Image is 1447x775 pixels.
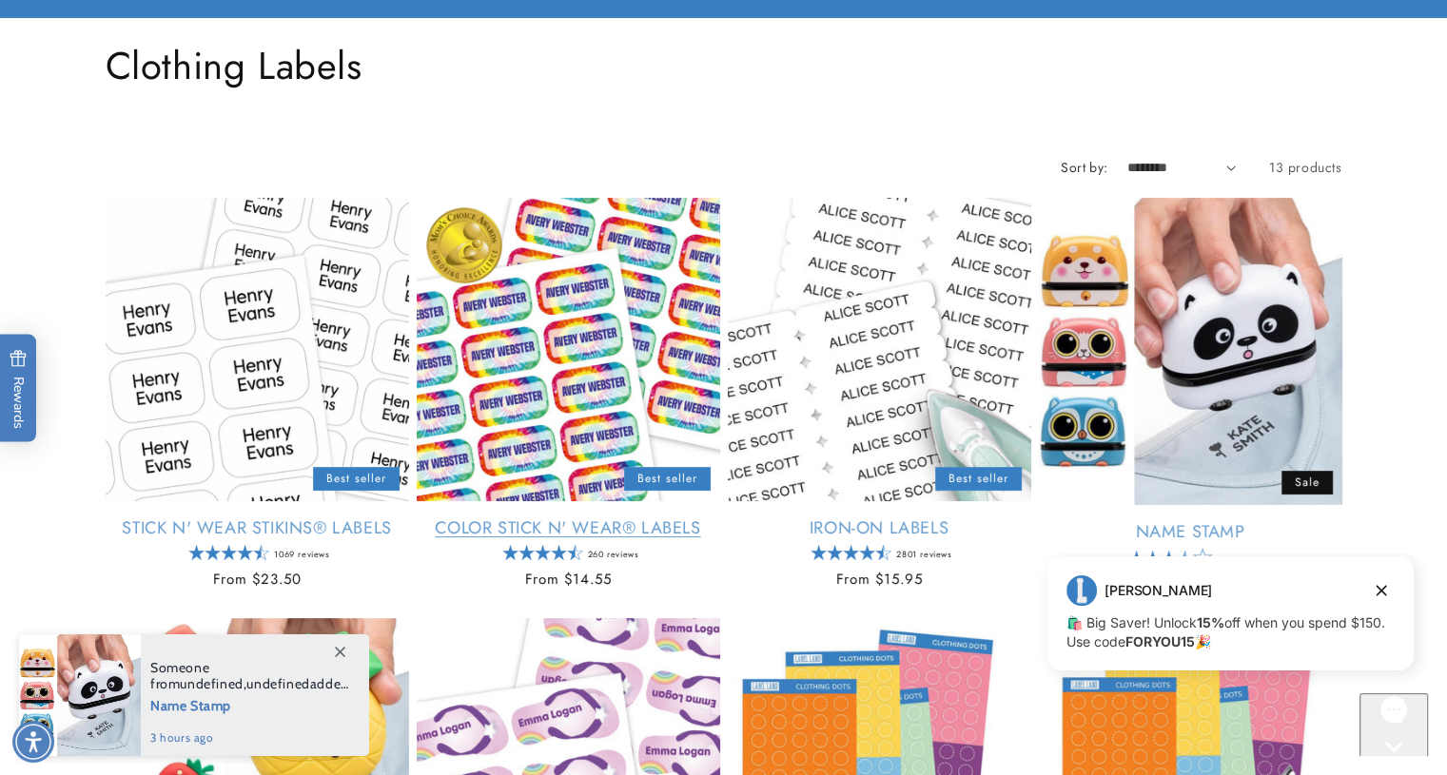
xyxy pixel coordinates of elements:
iframe: Gorgias live chat campaigns [1033,553,1428,699]
span: 13 products [1269,158,1342,177]
span: Someone from , added this product to their cart. [150,660,349,692]
a: Color Stick N' Wear® Labels [417,517,720,539]
div: Accessibility Menu [12,721,54,763]
span: undefined [246,675,309,692]
iframe: Gorgias live chat messenger [1359,693,1428,756]
a: Name Stamp [1039,521,1342,543]
h1: Clothing Labels [106,41,1342,90]
span: 3 hours ago [150,729,349,746]
label: Sort by: [1061,158,1107,177]
span: undefined [180,675,243,692]
a: Stick N' Wear Stikins® Labels [106,517,409,539]
span: Name Stamp [150,692,349,716]
span: Rewards [10,349,28,428]
a: Iron-On Labels [728,517,1031,539]
iframe: Sign Up via Text for Offers [15,623,241,680]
